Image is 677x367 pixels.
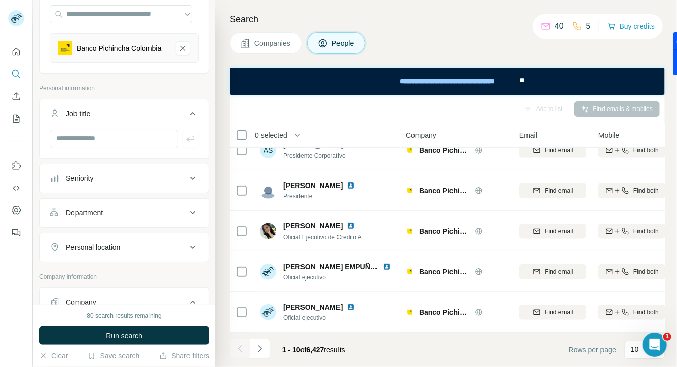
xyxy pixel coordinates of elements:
img: Logo of Banco Pichincha [406,146,414,154]
span: Banco Pichincha [419,307,470,317]
span: Companies [254,38,291,48]
button: Buy credits [608,19,655,33]
button: Run search [39,326,209,345]
button: Quick start [8,43,24,61]
img: LinkedIn logo [347,181,355,190]
span: Oficial ejecutivo [283,313,359,322]
button: Find both [598,305,665,320]
div: Job title [66,108,90,119]
button: Feedback [8,224,24,242]
span: 0 selected [255,130,287,140]
button: Save search [88,351,139,361]
p: 10 [631,344,639,354]
div: Department [66,208,103,218]
button: Find email [519,224,586,239]
button: Dashboard [8,201,24,219]
iframe: Banner [230,68,665,95]
img: Logo of Banco Pichincha [406,227,414,235]
span: People [332,38,355,48]
button: Company [40,290,209,318]
p: 40 [555,20,564,32]
span: results [282,346,345,354]
span: Find both [633,308,659,317]
img: Avatar [260,264,276,280]
button: Find email [519,142,586,158]
span: Company [406,130,436,140]
button: Share filters [159,351,209,361]
span: Presidente [283,192,359,201]
span: Oficial ejecutivo [283,273,395,282]
button: Personal location [40,235,209,260]
span: Presidente Corporativo [283,151,359,160]
span: Find email [545,186,573,195]
div: 80 search results remaining [87,311,161,320]
div: AS [260,142,276,158]
img: Logo of Banco Pichincha [406,268,414,276]
button: Find both [598,183,665,198]
span: Email [519,130,537,140]
img: LinkedIn logo [347,222,355,230]
img: Logo of Banco Pichincha [406,308,414,316]
iframe: Intercom live chat [643,333,667,357]
button: My lists [8,109,24,128]
h4: Search [230,12,665,26]
button: Find both [598,224,665,239]
button: Banco Pichincha Colombia-remove-button [176,41,190,55]
button: Find email [519,183,586,198]
button: Find both [598,264,665,279]
span: Find both [633,145,659,155]
button: Search [8,65,24,83]
img: Logo of Banco Pichincha [406,187,414,195]
span: [PERSON_NAME] [283,302,343,312]
img: LinkedIn logo [383,263,391,271]
span: Rows per page [569,345,616,355]
span: Find email [545,308,573,317]
p: 5 [586,20,591,32]
img: Avatar [260,182,276,199]
button: Use Surfe on LinkedIn [8,157,24,175]
img: Banco Pichincha Colombia-logo [58,41,72,55]
span: Find both [633,267,659,276]
div: Company [66,297,96,307]
span: Find email [545,145,573,155]
span: Find email [545,267,573,276]
img: Avatar [260,223,276,239]
p: Company information [39,272,209,281]
button: Navigate to next page [250,339,270,359]
span: Banco Pichincha [419,267,470,277]
p: Personal information [39,84,209,93]
span: [PERSON_NAME] [283,180,343,191]
div: Seniority [66,173,93,183]
button: Seniority [40,166,209,191]
span: Banco Pichincha [419,145,470,155]
span: Find email [545,227,573,236]
span: of [300,346,307,354]
div: Personal location [66,242,120,252]
button: Find email [519,264,586,279]
img: LinkedIn logo [347,303,355,311]
button: Job title [40,101,209,130]
img: Avatar [260,304,276,320]
span: [PERSON_NAME] EMPUÑO [PERSON_NAME] [283,263,437,271]
span: Find both [633,227,659,236]
button: Enrich CSV [8,87,24,105]
button: Find both [598,142,665,158]
span: Banco Pichincha [419,186,470,196]
span: Mobile [598,130,619,140]
span: Run search [106,331,142,341]
div: Banco Pichincha Colombia [77,43,161,53]
span: 1 [663,333,671,341]
span: Banco Pichincha [419,226,470,236]
button: Clear [39,351,68,361]
button: Find email [519,305,586,320]
span: Find both [633,186,659,195]
img: Avatar [8,10,24,26]
span: 6,427 [307,346,324,354]
button: Department [40,201,209,225]
span: 1 - 10 [282,346,300,354]
button: Use Surfe API [8,179,24,197]
span: Oficial Ejecutivo de Credito A [283,234,362,241]
span: [PERSON_NAME] [283,221,343,231]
